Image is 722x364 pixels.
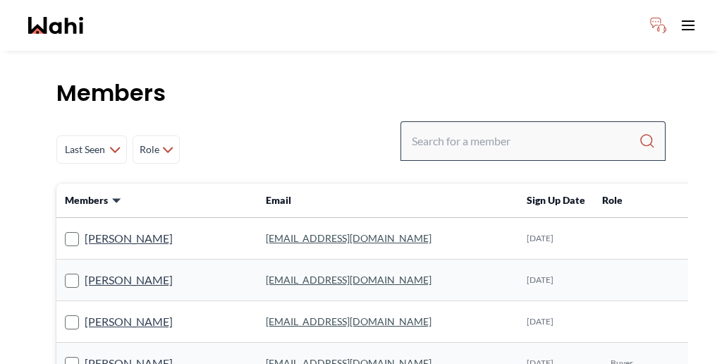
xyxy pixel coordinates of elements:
button: Members [65,193,122,207]
td: [DATE] [518,260,594,301]
span: Role [139,137,159,162]
button: Toggle open navigation menu [674,11,702,40]
a: [EMAIL_ADDRESS][DOMAIN_NAME] [266,274,432,286]
span: Sign Up Date [527,194,585,206]
span: Members [65,193,108,207]
span: Role [602,194,623,206]
span: Email [266,194,291,206]
h1: Members [56,79,666,107]
a: [EMAIL_ADDRESS][DOMAIN_NAME] [266,315,432,327]
td: [DATE] [518,218,594,260]
a: [PERSON_NAME] [85,313,173,331]
a: [PERSON_NAME] [85,271,173,289]
td: [DATE] [518,301,594,343]
input: Search input [412,128,639,154]
span: Last Seen [63,137,106,162]
a: [EMAIL_ADDRESS][DOMAIN_NAME] [266,232,432,244]
a: Wahi homepage [28,17,83,34]
a: [PERSON_NAME] [85,229,173,248]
